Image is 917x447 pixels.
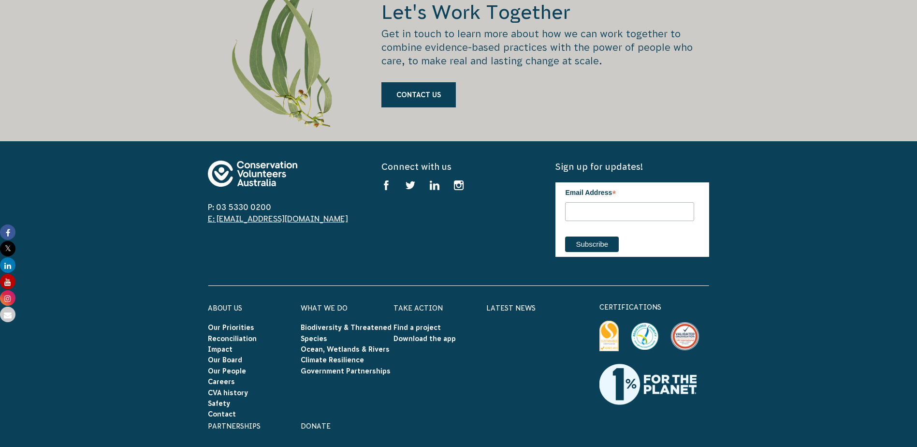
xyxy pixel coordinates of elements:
[393,335,456,343] a: Download the app
[381,82,456,107] a: Contact Us
[208,389,248,397] a: CVA history
[208,324,254,331] a: Our Priorities
[393,324,441,331] a: Find a project
[208,345,233,353] a: Impact
[208,304,242,312] a: About Us
[208,356,242,364] a: Our Board
[301,356,364,364] a: Climate Resilience
[208,378,235,386] a: Careers
[208,410,236,418] a: Contact
[393,304,443,312] a: Take Action
[301,367,391,375] a: Government Partnerships
[486,304,536,312] a: Latest News
[301,304,348,312] a: What We Do
[208,161,297,187] img: logo-footer.svg
[555,161,709,173] h5: Sign up for updates!
[301,422,331,430] a: Donate
[599,301,710,313] p: certifications
[565,237,619,252] input: Subscribe
[208,400,230,407] a: Safety
[301,345,390,353] a: Ocean, Wetlands & Rivers
[565,182,694,201] label: Email Address
[208,335,257,343] a: Reconciliation
[208,214,348,223] a: E: [EMAIL_ADDRESS][DOMAIN_NAME]
[301,324,392,342] a: Biodiversity & Threatened Species
[208,367,246,375] a: Our People
[208,422,261,430] a: Partnerships
[381,161,535,173] h5: Connect with us
[208,203,271,211] a: P: 03 5330 0200
[381,27,709,68] p: Get in touch to learn more about how we can work together to combine evidence-based practices wit...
